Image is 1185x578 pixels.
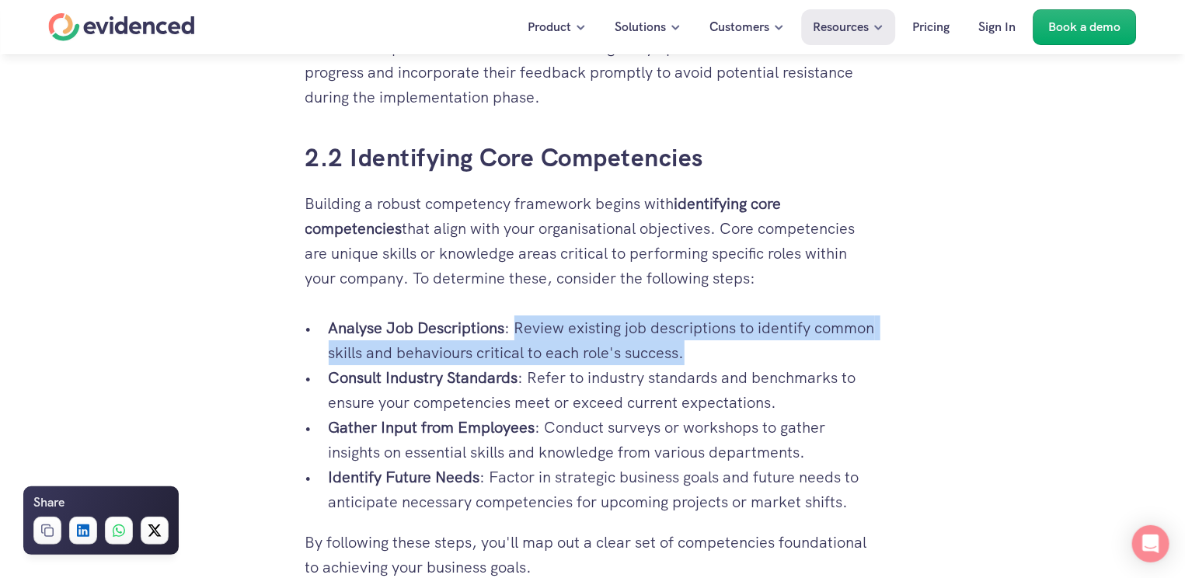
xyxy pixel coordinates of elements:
a: Home [49,13,195,41]
p: Product [528,17,572,37]
p: Resources [814,17,870,37]
p: Customers [710,17,770,37]
strong: Consult Industry Standards [329,367,518,388]
strong: Identify Future Needs [329,467,480,487]
a: Pricing [901,9,962,45]
p: Sign In [979,17,1016,37]
p: : Review existing job descriptions to identify common skills and behaviours critical to each role... [329,315,880,365]
strong: Gather Input from Employees [329,417,535,437]
strong: identifying core competencies [305,193,786,239]
p: Building a robust competency framework begins with that align with your organisational objectives... [305,191,880,291]
p: : Factor in strategic business goals and future needs to anticipate necessary competencies for up... [329,465,880,514]
p: Pricing [913,17,950,37]
p: Solutions [615,17,667,37]
a: Sign In [967,9,1028,45]
p: : Refer to industry standards and benchmarks to ensure your competencies meet or exceed current e... [329,365,880,415]
p: : Conduct surveys or workshops to gather insights on essential skills and knowledge from various ... [329,415,880,465]
h6: Share [33,493,64,513]
div: Open Intercom Messenger [1132,525,1169,562]
strong: Analyse Job Descriptions [329,318,505,338]
p: Book a demo [1049,17,1121,37]
a: Book a demo [1033,9,1137,45]
a: 2.2 Identifying Core Competencies [305,141,704,174]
